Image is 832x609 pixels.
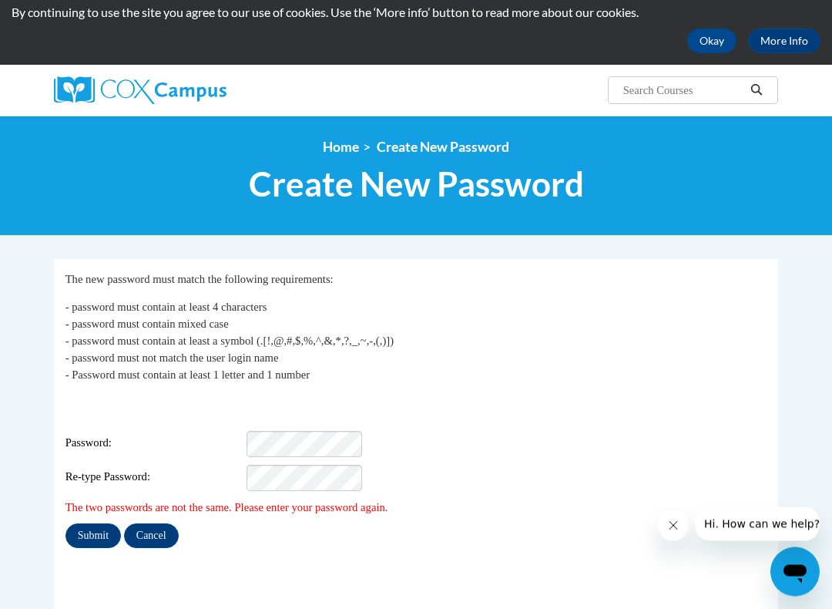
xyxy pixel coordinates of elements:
[695,507,820,541] iframe: Message from company
[65,469,244,486] span: Re-type Password:
[748,29,820,54] a: More Info
[65,436,244,453] span: Password:
[770,547,820,597] iframe: Button to launch messaging window
[12,5,820,22] p: By continuing to use the site you agree to our use of cookies. Use the ‘More info’ button to read...
[249,164,584,205] span: Create New Password
[65,502,388,514] span: The two passwords are not the same. Please enter your password again.
[65,524,121,549] input: Submit
[65,301,394,382] span: - password must contain at least 4 characters - password must contain mixed case - password must ...
[658,510,689,541] iframe: Close message
[54,77,280,105] a: Cox Campus
[124,524,179,549] input: Cancel
[687,29,736,54] button: Okay
[745,82,768,100] button: Search
[622,82,745,100] input: Search Courses
[54,77,226,105] img: Cox Campus
[323,140,359,156] a: Home
[377,140,509,156] span: Create New Password
[65,274,334,286] span: The new password must match the following requirements:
